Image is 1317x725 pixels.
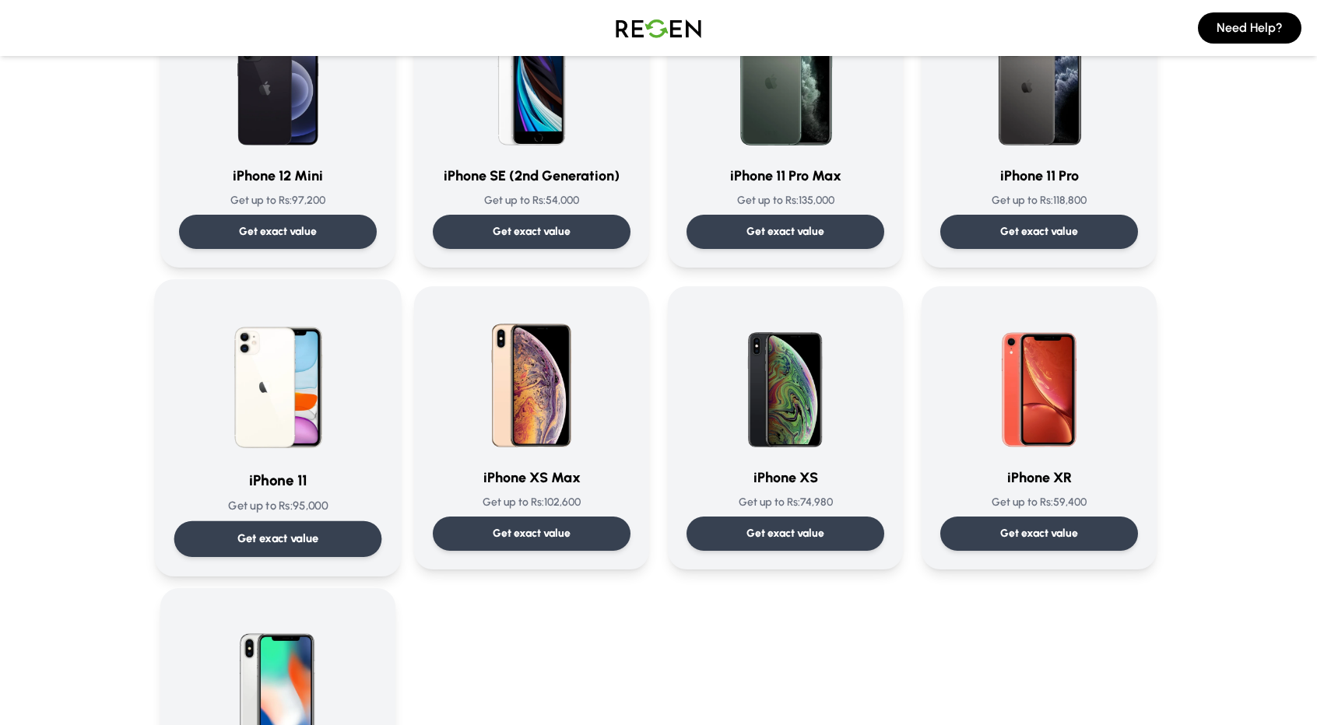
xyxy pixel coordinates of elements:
h3: iPhone 12 Mini [179,165,377,187]
img: iPhone XS Max [457,305,606,454]
img: iPhone 11 [199,299,356,456]
h3: iPhone 11 [174,469,382,492]
img: iPhone 12 Mini [203,3,353,152]
p: Get exact value [746,224,824,240]
p: Get exact value [746,526,824,541]
img: iPhone XS [711,305,860,454]
p: Get up to Rs: 118,800 [940,193,1138,208]
p: Get up to Rs: 135,000 [687,193,884,208]
p: Get exact value [237,531,319,547]
img: iPhone XR [964,305,1114,454]
h3: iPhone XS Max [433,467,630,489]
p: Get up to Rs: 102,600 [433,495,630,510]
p: Get up to Rs: 97,200 [179,193,377,208]
h3: iPhone XR [940,467,1138,489]
h3: iPhone XS [687,467,884,489]
img: iPhone 11 Pro [964,3,1114,152]
p: Get exact value [239,224,317,240]
button: Need Help? [1198,12,1301,44]
p: Get exact value [493,526,571,541]
h3: iPhone 11 Pro [940,165,1138,187]
img: iPhone 11 Pro Max [711,3,860,152]
p: Get up to Rs: 59,400 [940,495,1138,510]
p: Get exact value [1000,224,1078,240]
p: Get up to Rs: 74,980 [687,495,884,510]
p: Get exact value [493,224,571,240]
img: Logo [604,6,713,50]
h3: iPhone 11 Pro Max [687,165,884,187]
img: iPhone SE (2nd Generation) [457,3,606,152]
h3: iPhone SE (2nd Generation) [433,165,630,187]
p: Get up to Rs: 54,000 [433,193,630,208]
p: Get exact value [1000,526,1078,541]
p: Get up to Rs: 95,000 [174,498,382,514]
